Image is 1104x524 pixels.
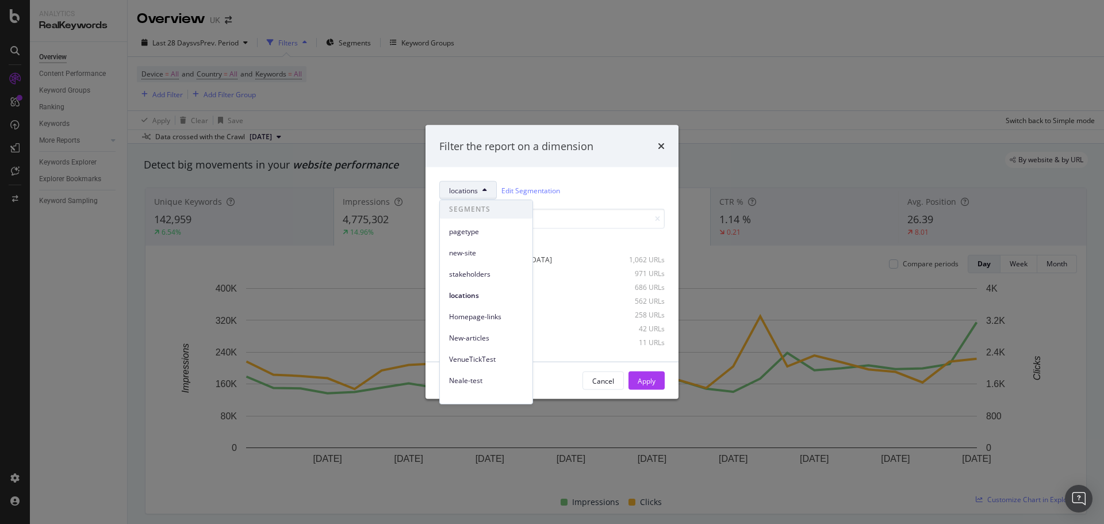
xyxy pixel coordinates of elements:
[608,282,665,292] div: 686 URLs
[449,333,523,343] span: New-articles
[449,376,523,386] span: Neale-test
[608,268,665,278] div: 971 URLs
[608,296,665,305] div: 562 URLs
[449,227,523,237] span: pagetype
[449,354,523,365] span: VenueTickTest
[449,185,478,195] span: locations
[592,376,614,385] div: Cancel
[608,337,665,347] div: 11 URLs
[449,397,523,407] span: article_tags
[425,125,678,399] div: modal
[658,139,665,154] div: times
[439,209,665,229] input: Search
[608,309,665,319] div: 258 URLs
[628,372,665,390] button: Apply
[439,238,665,248] div: Select all data available
[449,248,523,258] span: new-site
[582,372,624,390] button: Cancel
[440,200,532,219] span: SEGMENTS
[439,139,593,154] div: Filter the report on a dimension
[1065,485,1092,512] div: Open Intercom Messenger
[608,254,665,264] div: 1,062 URLs
[449,290,523,301] span: locations
[608,323,665,333] div: 42 URLs
[439,181,497,200] button: locations
[638,376,655,385] div: Apply
[501,184,560,196] a: Edit Segmentation
[449,312,523,322] span: Homepage-links
[449,269,523,280] span: stakeholders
